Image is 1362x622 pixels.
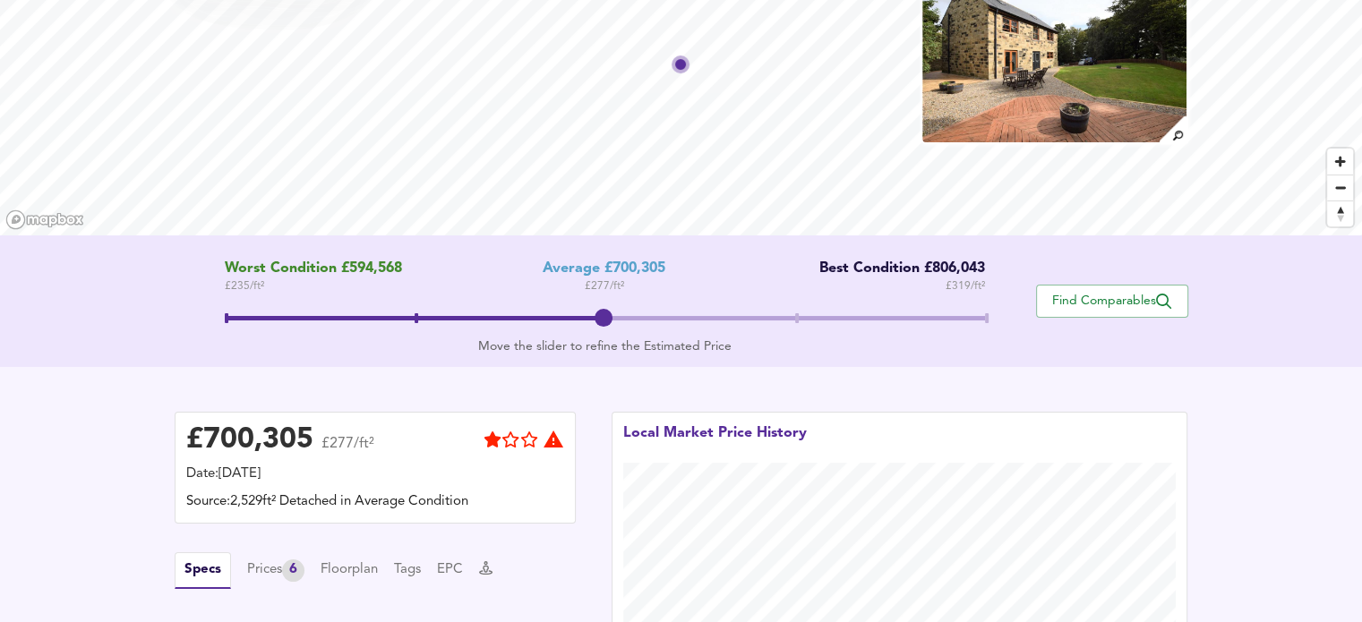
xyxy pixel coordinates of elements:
[437,560,463,580] button: EPC
[1046,293,1178,310] span: Find Comparables
[1157,114,1188,145] img: search
[623,423,807,463] div: Local Market Price History
[225,260,402,277] span: Worst Condition £594,568
[186,492,564,512] div: Source: 2,529ft² Detached in Average Condition
[5,209,84,230] a: Mapbox homepage
[247,559,304,582] button: Prices6
[186,427,313,454] div: £ 700,305
[225,277,402,295] span: £ 235 / ft²
[282,559,304,582] div: 6
[175,552,231,589] button: Specs
[585,277,624,295] span: £ 277 / ft²
[321,437,374,463] span: £277/ft²
[394,560,421,580] button: Tags
[543,260,665,277] div: Average £700,305
[1036,285,1188,318] button: Find Comparables
[321,560,378,580] button: Floorplan
[186,464,564,484] div: Date: [DATE]
[247,559,304,582] div: Prices
[1327,149,1353,175] button: Zoom in
[1327,175,1353,200] button: Zoom out
[1327,175,1353,200] span: Zoom out
[1327,200,1353,226] button: Reset bearing to north
[225,337,985,355] div: Move the slider to refine the Estimated Price
[806,260,985,277] div: Best Condition £806,043
[946,277,985,295] span: £ 319 / ft²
